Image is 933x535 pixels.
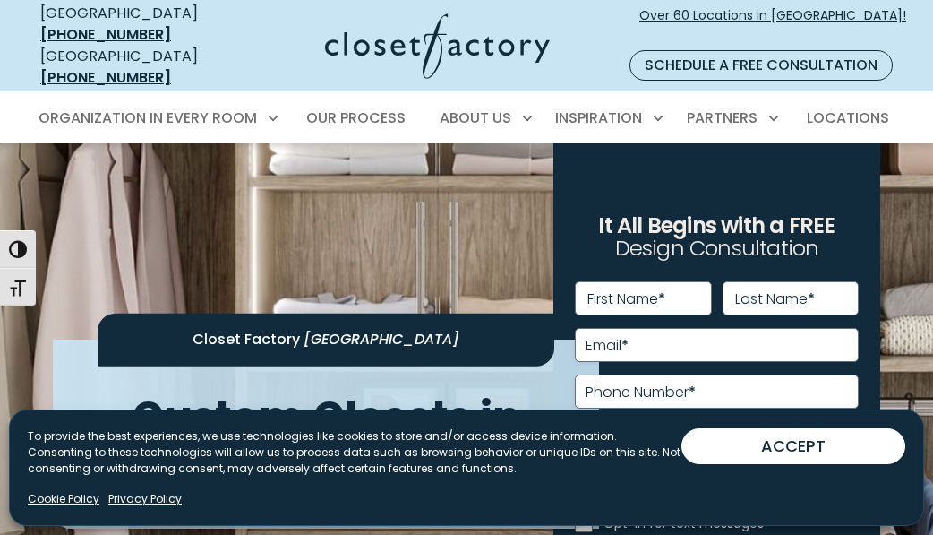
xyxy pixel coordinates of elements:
[132,388,521,446] span: Custom Closets in
[40,3,235,46] div: [GEOGRAPHIC_DATA]
[586,339,629,353] label: Email
[26,93,907,143] nav: Primary Menu
[629,50,893,81] a: Schedule a Free Consultation
[586,385,696,400] label: Phone Number
[587,292,665,306] label: First Name
[598,211,835,240] span: It All Begins with a FREE
[40,24,171,45] a: [PHONE_NUMBER]
[681,428,905,464] button: ACCEPT
[39,108,257,128] span: Organization in Every Room
[735,292,815,306] label: Last Name
[193,329,300,349] span: Closet Factory
[615,234,819,263] span: Design Consultation
[687,108,758,128] span: Partners
[440,108,511,128] span: About Us
[28,491,99,507] a: Cookie Policy
[555,108,642,128] span: Inspiration
[40,46,235,89] div: [GEOGRAPHIC_DATA]
[304,329,459,349] span: [GEOGRAPHIC_DATA]
[28,428,681,477] p: To provide the best experiences, we use technologies like cookies to store and/or access device i...
[40,67,171,88] a: [PHONE_NUMBER]
[306,108,406,128] span: Our Process
[325,13,550,79] img: Closet Factory Logo
[807,108,889,128] span: Locations
[639,6,906,44] span: Over 60 Locations in [GEOGRAPHIC_DATA]!
[108,491,182,507] a: Privacy Policy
